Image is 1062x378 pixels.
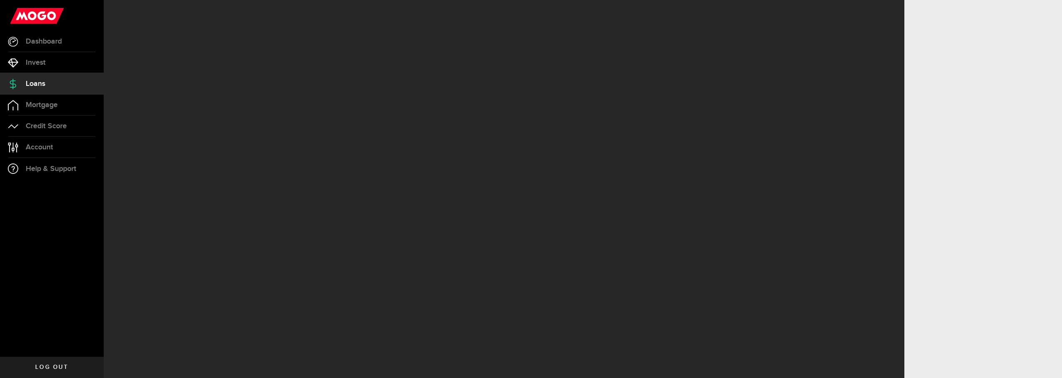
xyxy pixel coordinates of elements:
span: Dashboard [26,38,62,45]
span: Log out [35,364,68,370]
span: Account [26,144,53,151]
span: Credit Score [26,122,67,130]
span: Mortgage [26,101,58,109]
span: Help & Support [26,165,76,173]
span: Loans [26,80,45,88]
span: Invest [26,59,46,66]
